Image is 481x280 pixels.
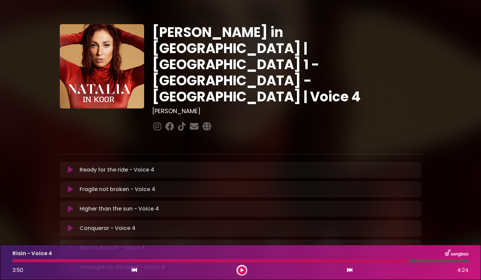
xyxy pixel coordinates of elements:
span: 4:24 [457,266,469,274]
span: 3:50 [12,266,23,274]
h3: [PERSON_NAME] [152,107,421,115]
p: Fragile not broken - Voice 4 [80,185,155,193]
p: Risin - Voice 4 [12,249,52,258]
img: YTVS25JmS9CLUqXqkEhs [60,24,144,108]
p: Mom's day off - Voice 4 [80,244,145,252]
p: Higher than the sun - Voice 4 [80,205,159,213]
p: Conqueror - Voice 4 [80,224,135,232]
h1: [PERSON_NAME] in [GEOGRAPHIC_DATA] | [GEOGRAPHIC_DATA] 1 - [GEOGRAPHIC_DATA] - [GEOGRAPHIC_DATA] ... [152,24,421,105]
p: Ready for the ride - Voice 4 [80,166,154,174]
img: songbox-logo-white.png [445,249,469,258]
